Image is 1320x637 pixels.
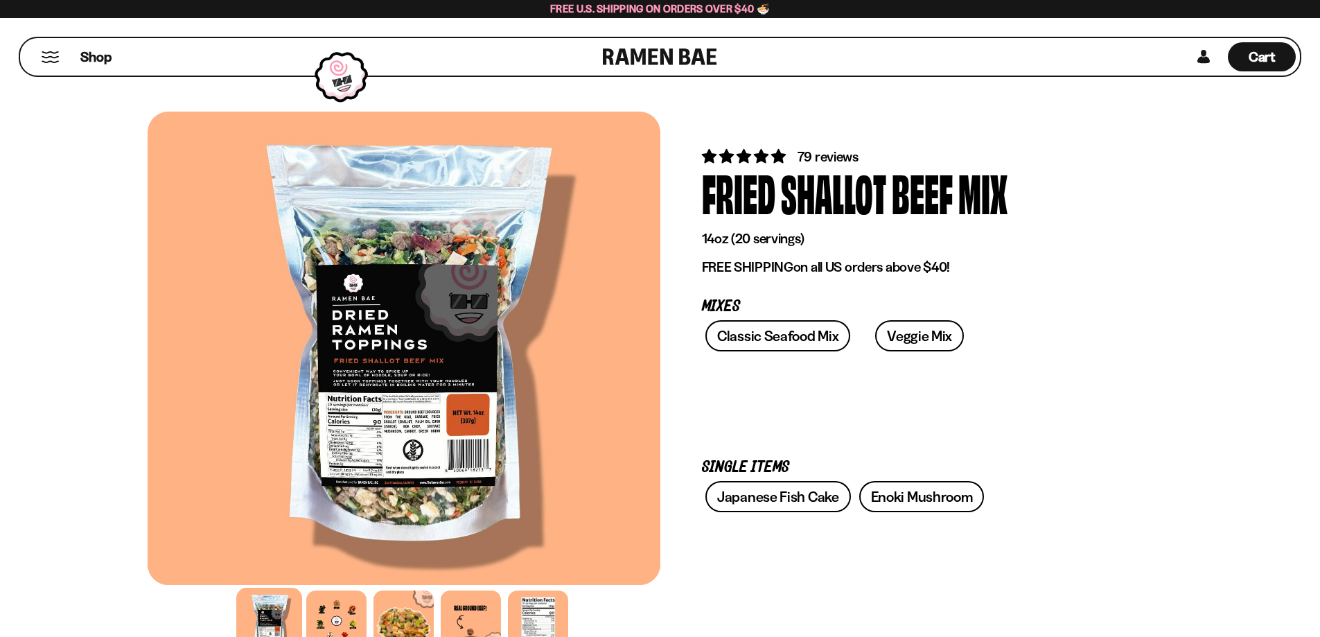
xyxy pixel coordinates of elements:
a: Classic Seafood Mix [705,320,850,351]
div: Shallot [781,166,886,218]
div: Beef [892,166,953,218]
a: Veggie Mix [875,320,964,351]
div: Cart [1228,38,1296,76]
a: Shop [80,42,112,71]
p: Mixes [702,300,1132,313]
p: Single Items [702,461,1132,474]
a: Japanese Fish Cake [705,481,851,512]
button: Mobile Menu Trigger [41,51,60,63]
span: Cart [1249,49,1276,65]
span: 4.82 stars [702,148,789,165]
div: Fried [702,166,775,218]
a: Enoki Mushroom [859,481,985,512]
span: Free U.S. Shipping on Orders over $40 🍜 [550,2,770,15]
p: on all US orders above $40! [702,259,1132,276]
div: Mix [958,166,1007,218]
span: Shop [80,48,112,67]
p: 14oz (20 servings) [702,230,1132,247]
span: 79 reviews [798,148,859,165]
strong: FREE SHIPPING [702,259,793,275]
